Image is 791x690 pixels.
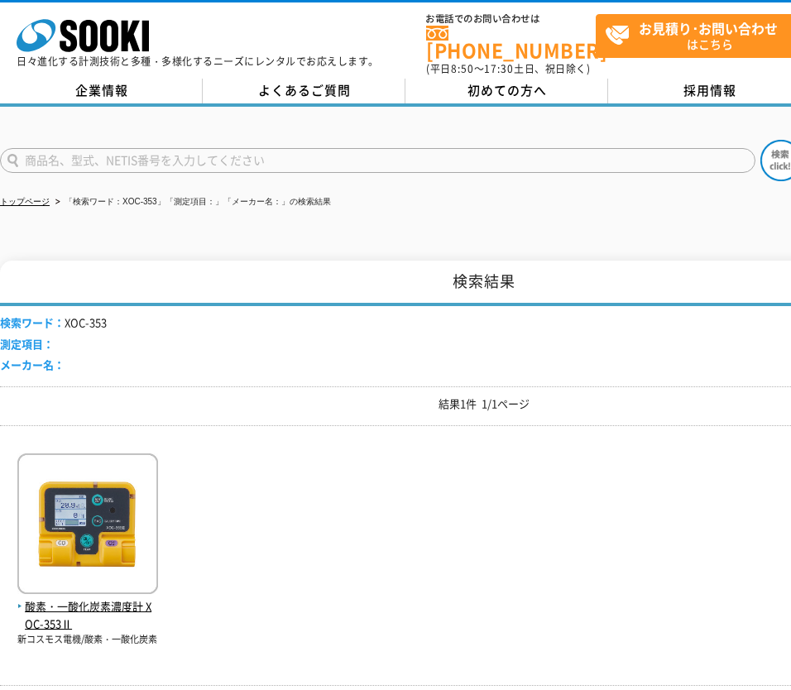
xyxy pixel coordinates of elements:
[17,453,158,598] img: XOC-353Ⅱ
[426,61,590,76] span: (平日 ～ 土日、祝日除く)
[17,598,158,633] span: 酸素・一酸化炭素濃度計 XOC-353Ⅱ
[405,79,608,103] a: 初めての方へ
[17,581,158,632] a: 酸素・一酸化炭素濃度計 XOC-353Ⅱ
[426,26,596,60] a: [PHONE_NUMBER]
[52,194,331,211] li: 「検索ワード：XOC-353」「測定項目：」「メーカー名：」の検索結果
[203,79,405,103] a: よくあるご質問
[426,14,596,24] span: お電話でのお問い合わせは
[639,18,778,38] strong: お見積り･お問い合わせ
[451,61,474,76] span: 8:50
[17,633,158,647] p: 新コスモス電機/酸素・一酸化炭素
[17,56,379,66] p: 日々進化する計測技術と多種・多様化するニーズにレンタルでお応えします。
[467,81,547,99] span: 初めての方へ
[484,61,514,76] span: 17:30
